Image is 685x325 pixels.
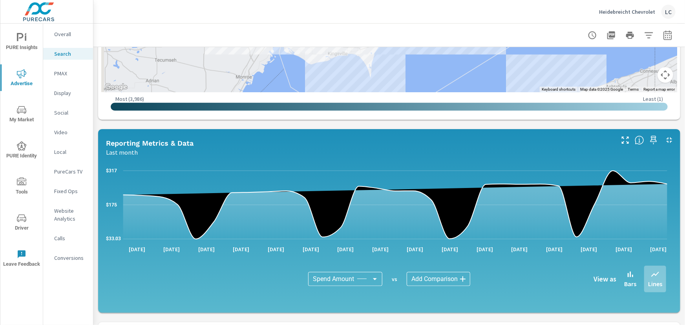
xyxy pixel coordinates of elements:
div: Search [43,48,93,60]
div: Social [43,107,93,119]
p: [DATE] [332,245,359,253]
div: Video [43,126,93,138]
a: Terms [628,87,639,91]
p: Fixed Ops [54,187,87,195]
button: "Export Report to PDF" [603,27,619,43]
div: PureCars TV [43,166,93,177]
p: [DATE] [367,245,394,253]
button: Make Fullscreen [619,134,632,146]
button: Map camera controls [658,67,673,83]
p: [DATE] [262,245,290,253]
div: Overall [43,28,93,40]
p: vs [382,276,407,283]
p: Overall [54,30,87,38]
div: Display [43,87,93,99]
div: LC [661,5,676,19]
div: nav menu [0,24,43,276]
p: Calls [54,234,87,242]
p: Display [54,89,87,97]
a: Report a map error [643,87,675,91]
p: PureCars TV [54,168,87,175]
span: My Market [3,105,40,124]
p: [DATE] [158,245,185,253]
div: Calls [43,232,93,244]
text: $317 [106,168,117,173]
text: $175 [106,202,117,208]
span: Map data ©2025 Google [580,87,623,91]
a: Open this area in Google Maps (opens a new window) [103,82,129,92]
button: Minimize Widget [663,134,676,146]
span: Spend Amount [313,275,354,283]
p: Heidebreicht Chevrolet [599,8,655,15]
span: Save this to your personalized report [647,134,660,146]
p: PMAX [54,69,87,77]
p: Video [54,128,87,136]
p: [DATE] [123,245,151,253]
button: Keyboard shortcuts [542,87,575,92]
h6: View as [594,275,616,283]
span: Add Comparison [411,275,458,283]
p: Lines [648,279,662,288]
div: PMAX [43,68,93,79]
p: Search [54,50,87,58]
p: Bars [624,279,636,288]
p: [DATE] [193,245,220,253]
span: Understand Search data over time and see how metrics compare to each other. [635,135,644,145]
span: Leave Feedback [3,250,40,269]
div: Local [43,146,93,158]
button: Print Report [622,27,638,43]
p: [DATE] [297,245,325,253]
p: [DATE] [610,245,638,253]
p: Website Analytics [54,207,87,223]
p: Conversions [54,254,87,262]
p: [DATE] [506,245,533,253]
p: [DATE] [575,245,603,253]
p: Last month [106,148,138,157]
span: PURE Insights [3,33,40,52]
span: Tools [3,177,40,197]
p: Local [54,148,87,156]
p: [DATE] [436,245,464,253]
div: Website Analytics [43,205,93,225]
button: Apply Filters [641,27,657,43]
div: Fixed Ops [43,185,93,197]
span: PURE Identity [3,141,40,161]
h5: Reporting Metrics & Data [106,139,194,147]
span: Driver [3,214,40,233]
p: Social [54,109,87,117]
div: Add Comparison [407,272,470,286]
p: [DATE] [402,245,429,253]
div: Spend Amount [308,272,382,286]
img: Google [103,82,129,92]
p: Least ( 1 ) [643,95,663,102]
p: [DATE] [228,245,255,253]
text: $33.03 [106,236,121,242]
span: Advertise [3,69,40,88]
p: [DATE] [471,245,499,253]
p: [DATE] [541,245,568,253]
p: [DATE] [645,245,672,253]
div: Conversions [43,252,93,264]
p: Most ( 3,986 ) [115,95,144,102]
